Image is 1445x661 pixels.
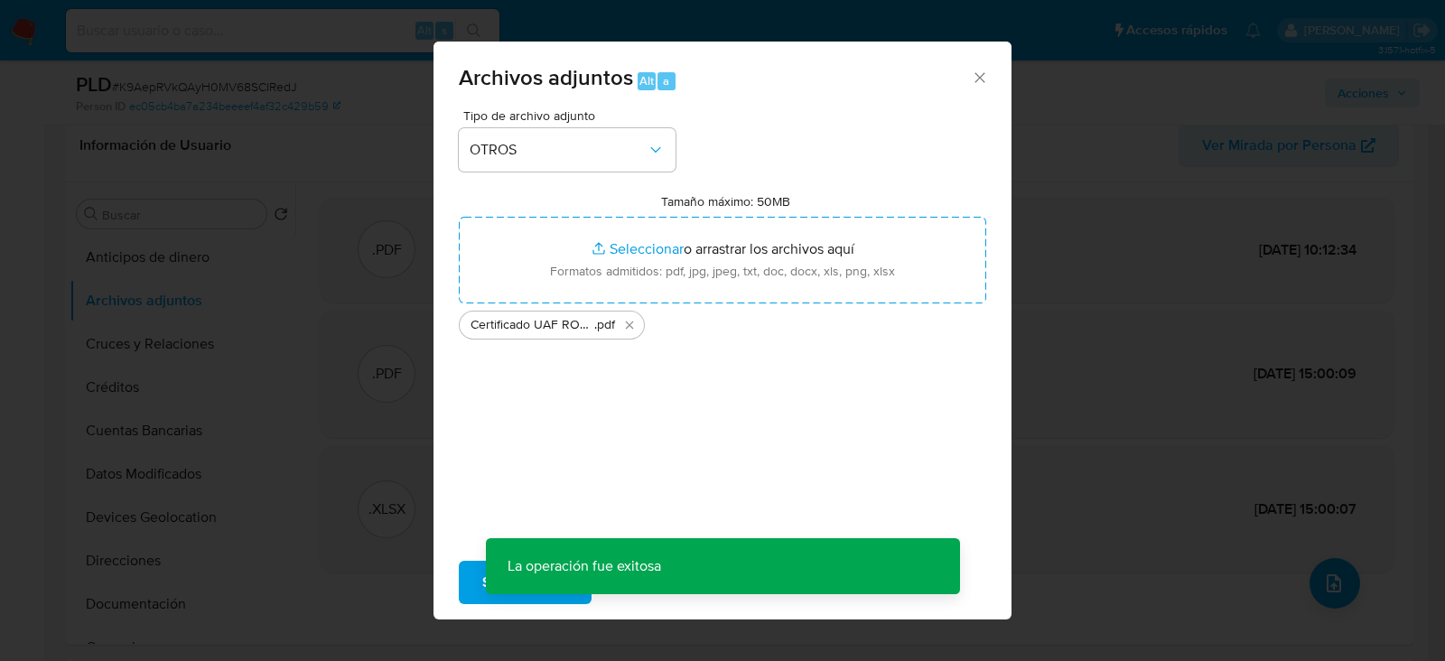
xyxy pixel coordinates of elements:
[639,72,654,89] span: Alt
[459,128,676,172] button: OTROS
[459,61,633,93] span: Archivos adjuntos
[622,563,681,602] span: Cancelar
[482,563,568,602] span: Subir archivo
[661,193,790,209] label: Tamaño máximo: 50MB
[463,109,680,122] span: Tipo de archivo adjunto
[486,538,683,594] p: La operación fue exitosa
[470,141,647,159] span: OTROS
[471,316,594,334] span: Certificado UAF ROS #1242
[459,303,986,340] ul: Archivos seleccionados
[619,314,640,336] button: Eliminar Certificado UAF ROS #1242.pdf
[594,316,615,334] span: .pdf
[663,72,669,89] span: a
[459,561,592,604] button: Subir archivo
[971,69,987,85] button: Cerrar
